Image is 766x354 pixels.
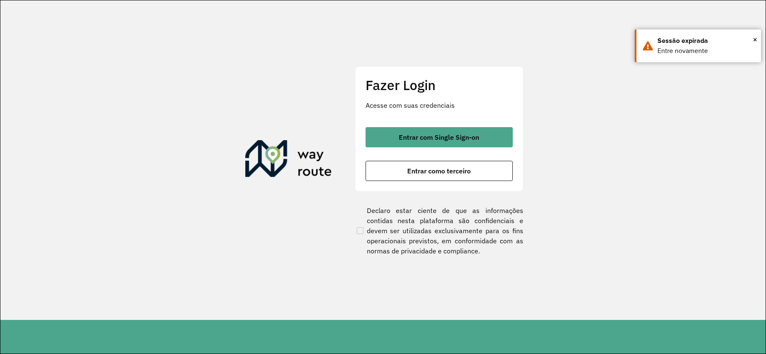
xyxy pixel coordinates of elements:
[399,134,479,141] span: Entrar com Single Sign-on
[366,161,513,181] button: button
[366,77,513,93] h2: Fazer Login
[355,205,523,256] label: Declaro estar ciente de que as informações contidas nesta plataforma são confidenciais e devem se...
[366,127,513,147] button: button
[753,33,757,46] span: ×
[657,36,755,46] div: Sessão expirada
[245,140,332,181] img: Roteirizador AmbevTech
[657,46,755,56] div: Entre novamente
[753,33,757,46] button: Close
[366,100,513,110] p: Acesse com suas credenciais
[407,168,471,174] span: Entrar como terceiro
